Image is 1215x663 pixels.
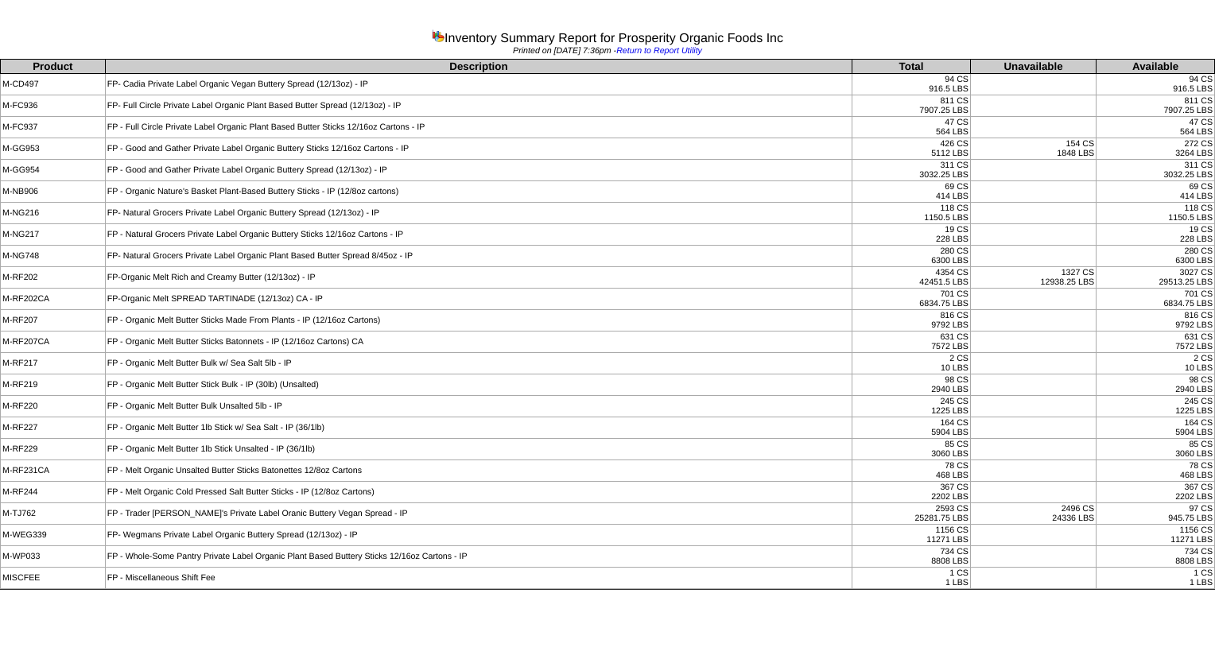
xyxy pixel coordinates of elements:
td: 280 CS 6300 LBS [1097,246,1215,267]
td: 118 CS 1150.5 LBS [852,203,971,224]
td: M-RF202CA [1,289,106,310]
td: FP- Wegmans Private Label Organic Buttery Spread (12/13oz) - IP [105,525,852,546]
td: 1327 CS 12938.25 LBS [970,267,1096,289]
td: FP - Organic Melt Butter Sticks Made From Plants - IP (12/16oz Cartons) [105,310,852,331]
td: FP- Natural Grocers Private Label Organic Buttery Spread (12/13oz) - IP [105,203,852,224]
td: 69 CS 414 LBS [852,181,971,203]
td: M-CD497 [1,74,106,95]
td: FP- Natural Grocers Private Label Organic Plant Based Butter Spread 8/45oz - IP [105,246,852,267]
td: 631 CS 7572 LBS [1097,331,1215,353]
td: FP - Trader [PERSON_NAME]'s Private Label Oranic Buttery Vegan Spread - IP [105,503,852,525]
td: 69 CS 414 LBS [1097,181,1215,203]
a: Return to Report Utility [616,46,702,56]
td: 734 CS 8808 LBS [852,546,971,568]
td: M-RF202 [1,267,106,289]
td: 2593 CS 25281.75 LBS [852,503,971,525]
td: 245 CS 1225 LBS [852,396,971,417]
td: M-TJ762 [1,503,106,525]
td: M-RF217 [1,353,106,374]
td: 47 CS 564 LBS [1097,117,1215,138]
td: M-NG748 [1,246,106,267]
td: 118 CS 1150.5 LBS [1097,203,1215,224]
td: 19 CS 228 LBS [852,224,971,246]
td: 1 CS 1 LBS [1097,568,1215,589]
td: M-NB906 [1,181,106,203]
td: FP- Cadia Private Label Organic Vegan Buttery Spread (12/13oz) - IP [105,74,852,95]
th: Product [1,60,106,74]
td: M-NG217 [1,224,106,246]
td: 154 CS 1848 LBS [970,138,1096,160]
td: 367 CS 2202 LBS [852,482,971,503]
td: M-WP033 [1,546,106,568]
td: 47 CS 564 LBS [852,117,971,138]
td: 1156 CS 11271 LBS [852,525,971,546]
td: M-RF229 [1,439,106,460]
td: FP - Melt Organic Unsalted Butter Sticks Batonettes 12/8oz Cartons [105,460,852,482]
td: FP - Organic Melt Butter Sticks Batonnets - IP (12/16oz Cartons) CA [105,331,852,353]
td: FP - Natural Grocers Private Label Organic Buttery Sticks 12/16oz Cartons - IP [105,224,852,246]
td: 85 CS 3060 LBS [852,439,971,460]
th: Unavailable [970,60,1096,74]
td: FP - Organic Melt Butter Bulk w/ Sea Salt 5lb - IP [105,353,852,374]
td: FP - Miscellaneous Shift Fee [105,568,852,589]
td: 94 CS 916.5 LBS [1097,74,1215,95]
td: M-RF244 [1,482,106,503]
td: 811 CS 7907.25 LBS [1097,95,1215,117]
td: M-RF220 [1,396,106,417]
td: 811 CS 7907.25 LBS [852,95,971,117]
td: 1156 CS 11271 LBS [1097,525,1215,546]
td: FP - Organic Melt Butter Stick Bulk - IP (30lb) (Unsalted) [105,374,852,396]
td: FP - Organic Nature's Basket Plant-Based Buttery Sticks - IP (12/8oz cartons) [105,181,852,203]
td: 164 CS 5904 LBS [852,417,971,439]
td: FP - Organic Melt Butter 1lb Stick w/ Sea Salt - IP (36/1lb) [105,417,852,439]
td: 280 CS 6300 LBS [852,246,971,267]
td: FP - Full Circle Private Label Organic Plant Based Butter Sticks 12/16oz Cartons - IP [105,117,852,138]
td: 734 CS 8808 LBS [1097,546,1215,568]
td: 816 CS 9792 LBS [852,310,971,331]
img: graph.gif [432,29,444,42]
td: FP-Organic Melt Rich and Creamy Butter (12/13oz) - IP [105,267,852,289]
td: FP - Melt Organic Cold Pressed Salt Butter Sticks - IP (12/8oz Cartons) [105,482,852,503]
td: 701 CS 6834.75 LBS [852,289,971,310]
td: 1 CS 1 LBS [852,568,971,589]
td: M-WEG339 [1,525,106,546]
td: 311 CS 3032.25 LBS [1097,160,1215,181]
td: 94 CS 916.5 LBS [852,74,971,95]
td: 164 CS 5904 LBS [1097,417,1215,439]
td: M-GG953 [1,138,106,160]
td: 78 CS 468 LBS [1097,460,1215,482]
td: M-GG954 [1,160,106,181]
td: 85 CS 3060 LBS [1097,439,1215,460]
td: 245 CS 1225 LBS [1097,396,1215,417]
td: 426 CS 5112 LBS [852,138,971,160]
td: FP - Good and Gather Private Label Organic Buttery Sticks 12/16oz Cartons - IP [105,138,852,160]
td: FP - Whole-Some Pantry Private Label Organic Plant Based Buttery Sticks 12/16oz Cartons - IP [105,546,852,568]
td: 19 CS 228 LBS [1097,224,1215,246]
td: FP- Full Circle Private Label Organic Plant Based Butter Spread (12/13oz) - IP [105,95,852,117]
td: M-RF227 [1,417,106,439]
td: FP - Organic Melt Butter Bulk Unsalted 5lb - IP [105,396,852,417]
td: 4354 CS 42451.5 LBS [852,267,971,289]
td: 701 CS 6834.75 LBS [1097,289,1215,310]
td: FP - Good and Gather Private Label Organic Buttery Spread (12/13oz) - IP [105,160,852,181]
td: 367 CS 2202 LBS [1097,482,1215,503]
th: Description [105,60,852,74]
td: 631 CS 7572 LBS [852,331,971,353]
td: 2 CS 10 LBS [852,353,971,374]
th: Total [852,60,971,74]
td: 98 CS 2940 LBS [1097,374,1215,396]
td: MISCFEE [1,568,106,589]
td: M-RF219 [1,374,106,396]
td: 2496 CS 24336 LBS [970,503,1096,525]
td: M-FC937 [1,117,106,138]
td: M-RF207 [1,310,106,331]
td: M-RF207CA [1,331,106,353]
td: M-FC936 [1,95,106,117]
td: 97 CS 945.75 LBS [1097,503,1215,525]
td: 272 CS 3264 LBS [1097,138,1215,160]
td: 816 CS 9792 LBS [1097,310,1215,331]
td: 78 CS 468 LBS [852,460,971,482]
td: 2 CS 10 LBS [1097,353,1215,374]
td: 311 CS 3032.25 LBS [852,160,971,181]
td: FP - Organic Melt Butter 1lb Stick Unsalted - IP (36/1lb) [105,439,852,460]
